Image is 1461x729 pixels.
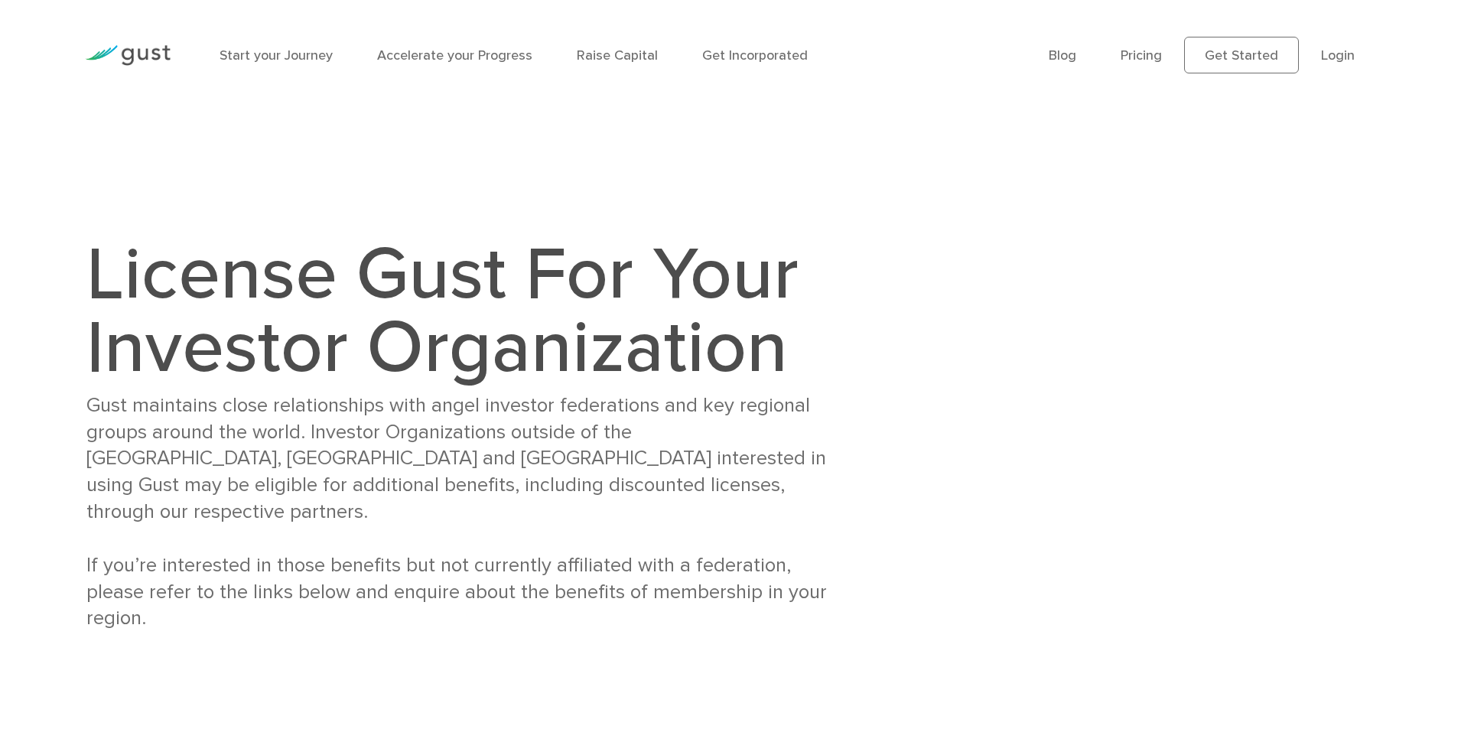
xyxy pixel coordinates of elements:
h1: License Gust For Your Investor Organization [86,238,828,385]
a: Blog [1049,47,1076,63]
a: Get Incorporated [702,47,808,63]
a: Start your Journey [220,47,333,63]
a: Accelerate your Progress [377,47,532,63]
a: Raise Capital [577,47,658,63]
div: Gust maintains close relationships with angel investor federations and key regional groups around... [86,392,828,632]
a: Pricing [1121,47,1162,63]
a: Login [1321,47,1355,63]
a: Get Started [1184,37,1299,73]
img: Gust Logo [85,45,171,66]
